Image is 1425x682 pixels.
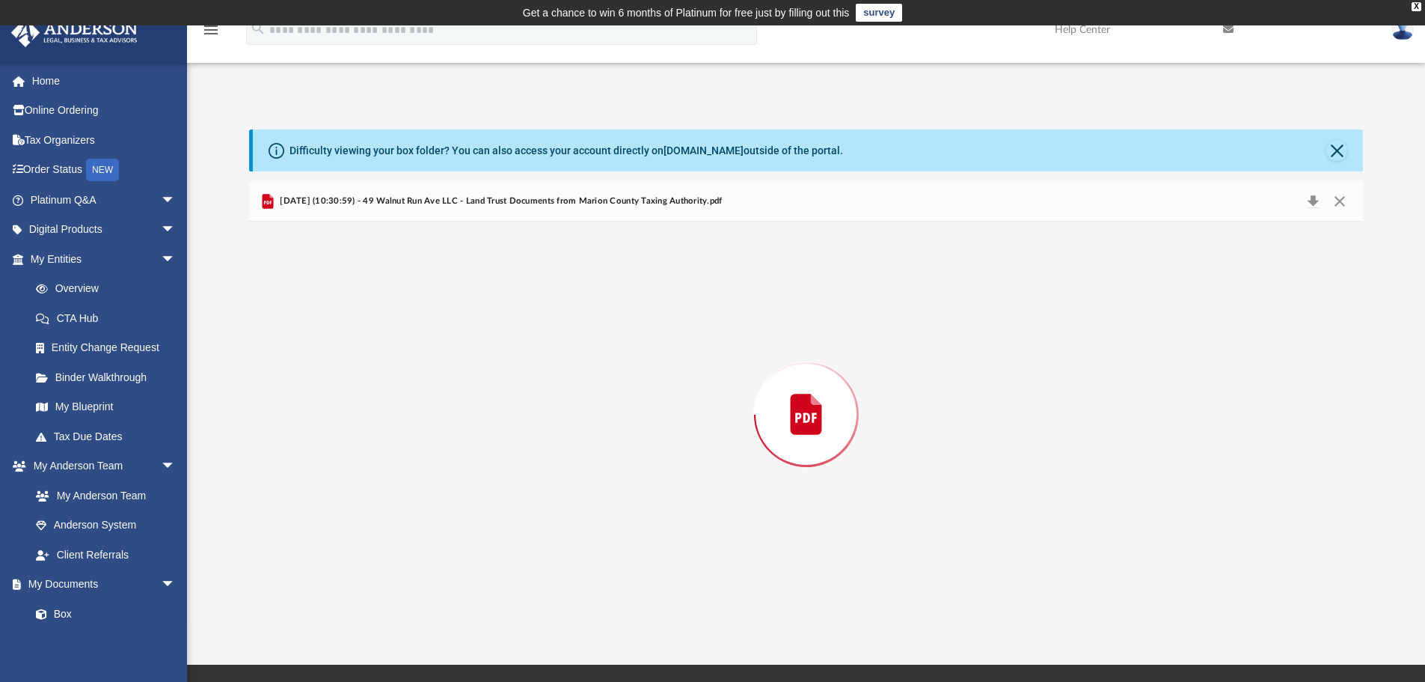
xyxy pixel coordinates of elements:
a: CTA Hub [21,303,198,333]
a: Tax Due Dates [21,421,198,451]
a: Entity Change Request [21,333,198,363]
button: Download [1299,191,1326,212]
a: Overview [21,274,198,304]
a: My Blueprint [21,392,191,422]
a: Meeting Minutes [21,629,191,659]
button: Close [1326,191,1353,212]
a: My Anderson Teamarrow_drop_down [10,451,191,481]
a: [DOMAIN_NAME] [664,144,744,156]
span: arrow_drop_down [161,215,191,246]
div: NEW [86,159,119,181]
span: arrow_drop_down [161,185,191,216]
div: Preview [249,182,1364,608]
span: [DATE] (10:30:59) - 49 Walnut Run Ave LLC - Land Trust Documents from Marion County Taxing Author... [277,195,723,208]
a: My Documentsarrow_drop_down [10,570,191,600]
i: search [250,20,266,37]
a: My Anderson Team [21,481,183,511]
div: Difficulty viewing your box folder? You can also access your account directly on outside of the p... [289,143,843,159]
span: arrow_drop_down [161,570,191,600]
i: menu [202,21,220,39]
img: Anderson Advisors Platinum Portal [7,18,142,47]
a: Client Referrals [21,540,191,570]
a: menu [202,28,220,39]
span: arrow_drop_down [161,451,191,482]
a: Binder Walkthrough [21,362,198,392]
a: Box [21,599,183,629]
div: close [1412,2,1421,11]
a: Online Ordering [10,96,198,126]
a: survey [856,4,902,22]
button: Close [1326,140,1347,161]
a: Home [10,66,198,96]
a: Platinum Q&Aarrow_drop_down [10,185,198,215]
a: Order StatusNEW [10,155,198,186]
span: arrow_drop_down [161,244,191,275]
a: My Entitiesarrow_drop_down [10,244,198,274]
a: Digital Productsarrow_drop_down [10,215,198,245]
a: Tax Organizers [10,125,198,155]
a: Anderson System [21,511,191,541]
div: Get a chance to win 6 months of Platinum for free just by filling out this [523,4,850,22]
img: User Pic [1391,19,1414,40]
